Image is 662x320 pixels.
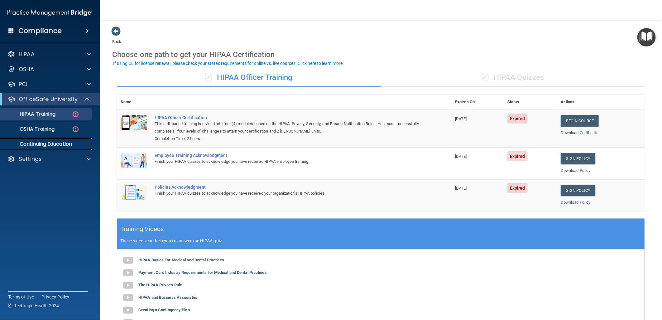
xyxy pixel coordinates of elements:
[122,254,134,267] img: gray_youtube_icon.38fcd6cc.png
[561,115,599,127] a: Begin Course
[637,28,656,46] button: Open Resource Center
[155,185,420,190] div: Policies Acknowledgment
[561,200,591,205] a: Download Policy
[72,110,79,118] img: danger-circle.6113f641.png
[8,294,34,300] a: Terms of Use
[112,60,345,66] button: If using CE for license renewal, please check your state's requirements for online vs. live cours...
[504,95,557,110] th: Status
[155,120,420,135] div: This self-paced training is divided into four (4) modules based on the HIPAA, Privacy, Security, ...
[112,46,650,64] div: Choose one path to get your HIPAA Certification
[455,154,467,159] span: [DATE]
[4,141,89,147] p: Continuing Education
[451,95,504,110] th: Expires On
[138,308,190,312] b: Creating a Contingency Plan
[155,135,420,143] div: Completion Time: 2 hours
[557,95,645,110] th: Actions
[381,68,645,87] div: HIPAA Quizzes
[507,151,528,161] span: Expired
[561,185,595,196] a: Sign Policy
[117,68,381,87] div: HIPAA Officer Training
[205,73,212,82] span: ✓
[138,270,267,275] b: Payment Card Industry Requirements for Medical and Dental Practices
[19,65,34,73] p: OSHA
[117,95,151,110] th: Name
[138,258,224,262] b: HIPAA Basics For Medical and Dental Practices
[155,158,420,165] div: Finish your HIPAA quizzes to acknowledge you have received HIPAA employee training.
[112,32,121,44] a: Back
[7,7,92,19] img: PMB logo
[122,279,134,292] img: gray_youtube_icon.38fcd6cc.png
[113,61,344,65] div: If using CE for license renewal, please check your state's requirements for online vs. live cours...
[120,224,164,235] h5: Training Videos
[507,183,528,193] span: Expired
[19,51,35,58] p: HIPAA
[120,238,641,243] p: These videos can help you to answer the HIPAA quiz
[7,80,91,88] a: PCI
[7,155,91,163] a: Settings
[138,283,182,287] b: The HIPAA Privacy Rule
[41,294,70,300] a: Privacy Policy
[122,304,134,317] img: gray_youtube_icon.38fcd6cc.png
[482,73,489,82] span: ✓
[155,115,420,120] a: HIPAA Officer Certification
[122,267,134,279] img: gray_youtube_icon.38fcd6cc.png
[138,295,197,300] b: HIPAA and Business Associates
[122,292,134,304] img: gray_youtube_icon.38fcd6cc.png
[4,126,55,132] p: OSHA Training
[155,190,420,197] div: Finish your HIPAA quizzes to acknowledge you have received your organization’s HIPAA policies.
[561,130,598,135] a: Download Certificate
[19,155,42,163] p: Settings
[72,125,79,133] img: danger-circle.6113f641.png
[455,186,467,191] span: [DATE]
[18,27,62,35] h4: Compliance
[4,111,55,117] p: HIPAA Training
[561,153,595,164] a: Sign Policy
[8,303,59,309] span: Ⓒ Rectangle Health 2024
[19,80,27,88] p: PCI
[561,168,591,173] a: Download Policy
[155,153,420,158] div: Employee Training Acknowledgment
[455,116,467,121] span: [DATE]
[7,95,90,103] a: OfficeSafe University
[507,114,528,124] span: Expired
[19,95,78,103] p: OfficeSafe University
[7,65,91,73] a: OSHA
[7,51,91,58] a: HIPAA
